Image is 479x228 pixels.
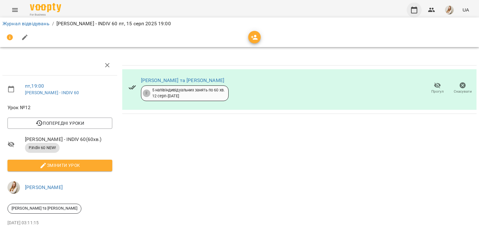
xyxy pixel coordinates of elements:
[30,13,61,17] span: For Business
[152,87,225,99] div: 5 напівіндивідуальних занять по 60 хв. 12 серп - [DATE]
[450,80,475,97] button: Скасувати
[25,90,79,95] a: [PERSON_NAME] - INDIV 60
[25,83,44,89] a: пт , 19:00
[2,20,477,27] nav: breadcrumb
[454,89,472,94] span: Скасувати
[56,20,171,27] p: [PERSON_NAME] - INDIV 60 пт, 15 серп 2025 19:00
[445,6,454,14] img: db46d55e6fdf8c79d257263fe8ff9f52.jpeg
[25,184,63,190] a: [PERSON_NAME]
[7,118,112,129] button: Попередні уроки
[12,162,107,169] span: Змінити урок
[431,89,444,94] span: Прогул
[462,7,469,13] span: UA
[2,21,50,27] a: Журнал відвідувань
[25,136,112,143] span: [PERSON_NAME] - INDIV 60 ( 60 хв. )
[7,204,81,214] div: [PERSON_NAME] та [PERSON_NAME]
[7,220,112,226] p: [DATE] 03:11:15
[7,181,20,194] img: db46d55e6fdf8c79d257263fe8ff9f52.jpeg
[7,104,112,111] span: Урок №12
[143,90,150,97] div: 2
[25,145,60,151] span: P.Indiv 60 NEW!
[52,20,54,27] li: /
[8,206,81,211] span: [PERSON_NAME] та [PERSON_NAME]
[460,4,472,16] button: UA
[12,119,107,127] span: Попередні уроки
[7,160,112,171] button: Змінити урок
[7,2,22,17] button: Menu
[141,77,224,83] a: [PERSON_NAME] та [PERSON_NAME]
[425,80,450,97] button: Прогул
[30,3,61,12] img: Voopty Logo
